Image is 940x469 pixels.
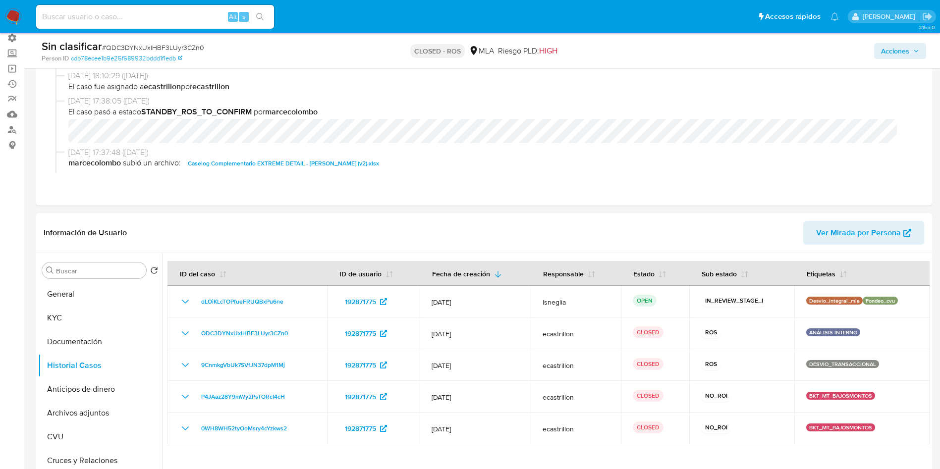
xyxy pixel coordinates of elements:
b: marcecolombo [68,157,121,169]
button: Historial Casos [38,354,162,377]
span: Ver Mirada por Persona [816,221,901,245]
b: Sin clasificar [42,38,102,54]
b: marcecolombo [265,106,318,117]
b: ecastrillon [144,81,181,92]
span: [DATE] 18:10:29 ([DATE]) [68,70,908,81]
a: cdb78ecee1b9e25f589932bddd1f1edb [71,54,182,63]
b: STANDBY_ROS_TO_CONFIRM [141,106,252,117]
span: Riesgo PLD: [498,46,557,56]
span: [DATE] 17:37:48 ([DATE]) [68,147,908,158]
button: CVU [38,425,162,449]
button: Buscar [46,266,54,274]
button: Anticipos de dinero [38,377,162,401]
button: Caselog Complementario EXTREME DETAIL - [PERSON_NAME] (v2).xlsx [183,157,384,169]
span: El caso pasó a estado por [68,106,908,117]
span: Accesos rápidos [765,11,821,22]
button: Ver Mirada por Persona [803,221,924,245]
a: Salir [922,11,933,22]
span: 3.155.0 [919,23,935,31]
button: KYC [38,306,162,330]
input: Buscar usuario o caso... [36,10,274,23]
input: Buscar [56,266,142,275]
button: Documentación [38,330,162,354]
span: Caselog Complementario EXTREME DETAIL - [PERSON_NAME] (v2).xlsx [188,157,379,169]
div: MLA [469,46,494,56]
button: General [38,282,162,306]
span: s [242,12,245,21]
button: Volver al orden por defecto [150,266,158,277]
p: CLOSED - ROS [410,44,465,58]
span: [DATE] 17:38:05 ([DATE]) [68,96,908,106]
span: subió un archivo: [123,157,181,169]
span: Acciones [881,43,909,59]
span: HIGH [539,45,557,56]
b: Person ID [42,54,69,63]
button: Acciones [874,43,926,59]
a: Notificaciones [830,12,839,21]
button: Archivos adjuntos [38,401,162,425]
span: # QDC3DYNxUxlHBF3LUyr3CZn0 [102,43,204,52]
p: gustavo.deseta@mercadolibre.com [863,12,919,21]
span: Alt [229,12,237,21]
button: search-icon [250,10,270,24]
b: ecastrillon [192,81,229,92]
span: El caso fue asignado a por [68,81,908,92]
h1: Información de Usuario [44,228,127,238]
